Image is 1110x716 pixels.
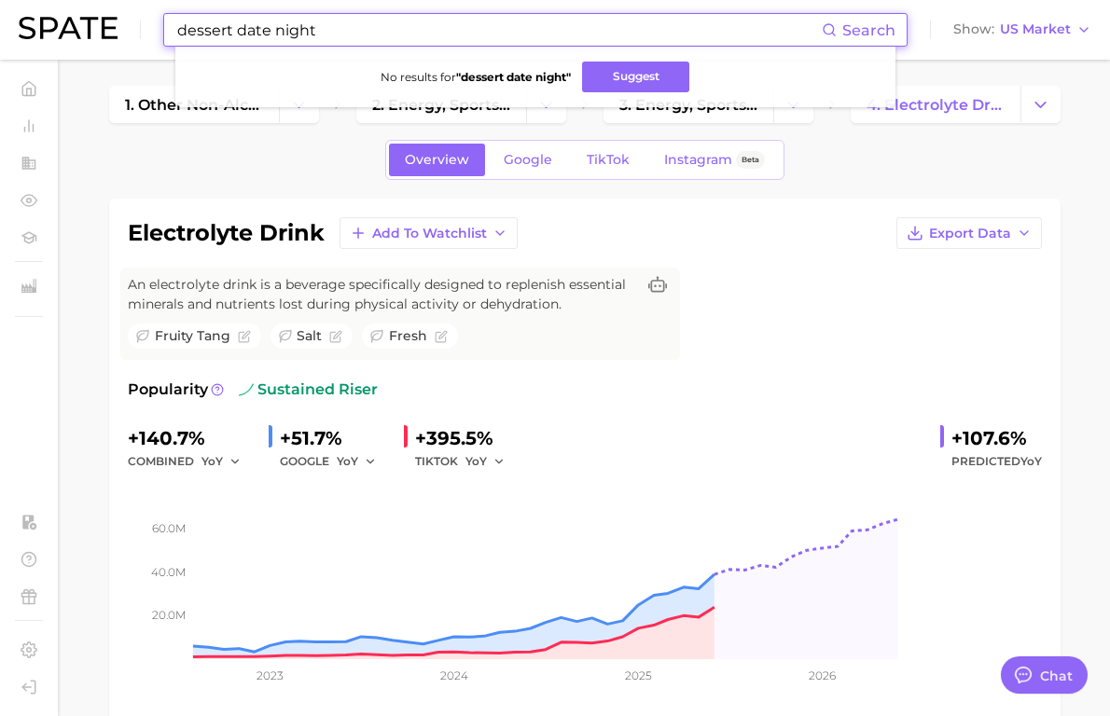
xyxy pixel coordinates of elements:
span: US Market [1000,24,1071,34]
a: Log out. Currently logged in with e-mail bpendergast@diginsights.com. [15,673,43,701]
a: InstagramBeta [648,144,781,176]
button: Flag as miscategorized or irrelevant [435,330,448,343]
span: An electrolyte drink is a beverage specifically designed to replenish essential minerals and nutr... [128,275,635,314]
button: ShowUS Market [949,18,1096,42]
div: TIKTOK [415,450,518,473]
tspan: 2024 [440,668,468,682]
span: fresh [389,326,427,346]
div: +107.6% [951,423,1042,453]
a: TikTok [571,144,645,176]
span: Google [504,152,552,168]
img: SPATE [19,17,118,39]
span: 4. electrolyte drink [867,96,1005,114]
button: Flag as miscategorized or irrelevant [329,330,342,343]
span: YoY [201,453,223,469]
tspan: 2025 [625,668,652,682]
span: salt [297,326,322,346]
span: YoY [337,453,358,469]
span: Show [953,24,994,34]
div: +395.5% [415,423,518,453]
button: YoY [337,450,377,473]
div: GOOGLE [280,450,389,473]
img: sustained riser [239,382,254,397]
span: TikTok [587,152,630,168]
div: combined [128,450,254,473]
div: +140.7% [128,423,254,453]
span: Instagram [664,152,732,168]
a: Google [488,144,568,176]
div: +51.7% [280,423,389,453]
span: YoY [1020,454,1042,468]
span: Export Data [929,226,1011,241]
span: Predicted [951,450,1042,473]
button: Add to Watchlist [340,217,518,249]
a: 4. electrolyte drink [851,86,1020,123]
button: Change Category [1020,86,1061,123]
button: Suggest [582,62,689,92]
input: Search here for a brand, industry, or ingredient [175,14,822,46]
span: Overview [405,152,469,168]
span: fruity tang [155,326,230,346]
tspan: 2023 [257,668,284,682]
span: Add to Watchlist [372,226,487,241]
a: Overview [389,144,485,176]
button: Flag as miscategorized or irrelevant [238,330,251,343]
span: Popularity [128,379,208,401]
tspan: 2026 [809,668,836,682]
button: YoY [465,450,506,473]
span: No results for [381,70,571,84]
strong: " dessert date night " [456,70,571,84]
span: 1. other non-alcoholic beverages [125,96,263,114]
span: Search [842,21,895,39]
button: Export Data [896,217,1042,249]
span: YoY [465,453,487,469]
h1: electrolyte drink [128,222,325,244]
span: Beta [742,152,759,168]
button: YoY [201,450,242,473]
span: sustained riser [239,379,378,401]
a: 1. other non-alcoholic beverages [109,86,279,123]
